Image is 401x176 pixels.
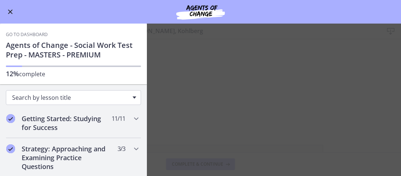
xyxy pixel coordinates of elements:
h2: Getting Started: Studying for Success [22,114,111,132]
h2: Strategy: Approaching and Examining Practice Questions [22,144,111,171]
a: Go to Dashboard [6,32,48,38]
div: Search by lesson title [6,90,141,105]
i: Completed [6,144,15,153]
span: 11 / 11 [112,114,125,123]
button: Enable menu [6,7,15,16]
p: complete [6,69,141,78]
span: Search by lesson title [12,94,129,102]
span: 3 / 3 [118,144,125,153]
span: 12% [6,69,19,78]
i: Completed [6,114,15,123]
img: Agents of Change [156,3,245,21]
h1: Agents of Change - Social Work Test Prep - MASTERS - PREMIUM [6,41,141,60]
